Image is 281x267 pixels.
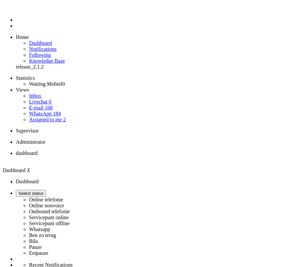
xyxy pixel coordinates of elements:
[29,221,70,226] label: Servicepunt offline
[3,167,25,173] span: Dashboard
[29,40,52,46] a: Dashboard menu item
[29,93,41,99] a: Inbox
[62,81,65,87] span: 0
[16,156,278,162] div: Close tab
[29,58,65,64] span: Knowledge Base
[29,244,42,250] label: Pauze
[16,190,46,197] button: Select status
[29,215,69,220] label: Servicepunt online
[29,52,51,58] a: Following
[29,46,57,52] a: Notifications menu item
[16,150,38,156] span: dashboard
[49,99,51,104] span: 0
[63,117,66,122] span: 2
[29,117,62,122] span: Assigned to me
[29,99,51,104] a: Livechat 0
[53,111,61,116] span: 184
[16,75,278,81] li: Statistics
[29,46,57,52] span: Notifications
[16,128,278,134] li: Supervisor
[29,226,50,232] label: Whatsapp
[29,40,52,46] span: Dashboard
[29,209,70,214] label: Outbound telefonie
[29,250,48,256] label: Eetpauze
[29,111,51,116] span: WhatsApp
[3,34,278,70] ul: dashboard menu items
[16,139,278,145] li: Administrator
[29,117,66,122] a: Assigned to me 2
[29,232,56,238] label: Ben zo terug
[16,34,278,40] li: Home menu item
[18,191,44,196] span: Select status
[3,5,278,29] ul: Menu
[16,17,278,23] li: Dashboard menu
[16,190,278,256] li: Select status Online telefonieOnline nonvoiceOutbound telefonieServicepunt onlineServicepunt offl...
[29,105,53,110] a: E-mail 168
[29,58,65,64] a: Knowledge base
[16,150,278,162] li: Dashboard
[29,81,65,87] a: Waiting Mobiel
[16,87,278,93] li: Views
[29,111,61,116] a: WhatsApp 184
[16,179,278,185] li: Dashboard
[45,105,53,110] span: 168
[27,167,30,173] i: X
[29,197,63,202] label: Online telefonie
[29,99,47,104] span: Livechat
[29,238,38,244] label: Bila
[29,203,64,208] label: Online nonvoice
[16,5,27,11] a: Omnidesk
[16,23,278,29] li: Tickets menu
[16,64,44,70] span: release_2.1.2
[29,105,44,110] span: E-mail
